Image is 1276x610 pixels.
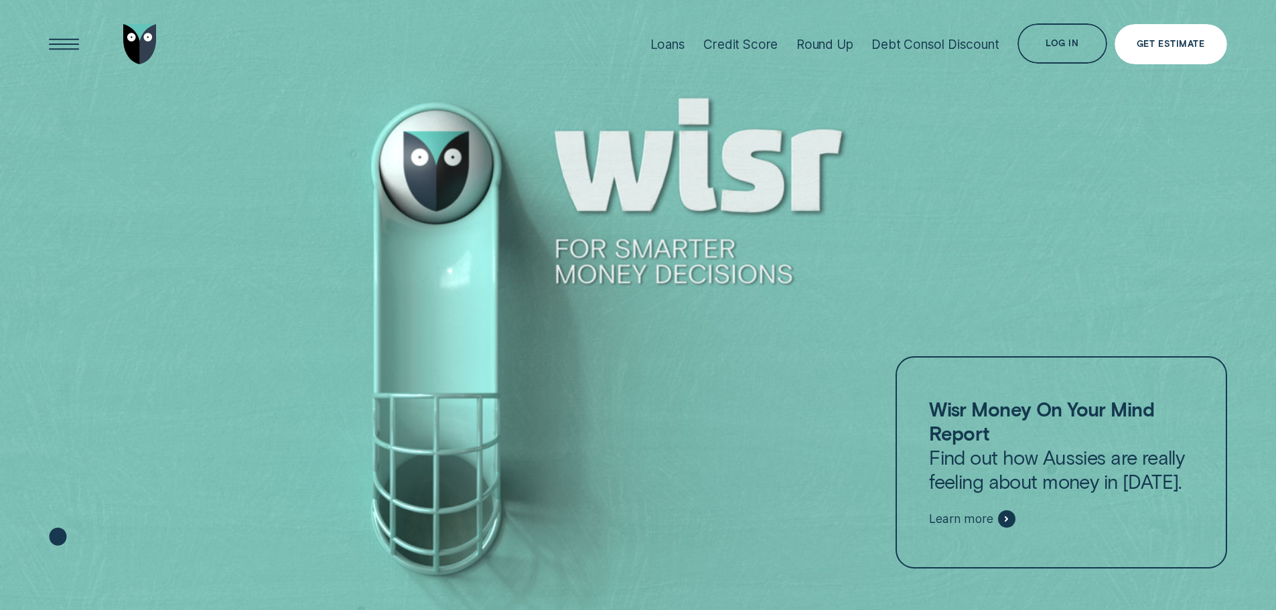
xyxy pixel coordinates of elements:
p: Find out how Aussies are really feeling about money in [DATE]. [929,397,1193,493]
a: Get Estimate [1115,24,1227,64]
div: Debt Consol Discount [871,37,999,52]
span: Learn more [929,512,993,526]
button: Open Menu [44,24,84,64]
div: Credit Score [703,37,778,52]
div: Round Up [796,37,853,52]
div: Loans [650,37,685,52]
a: Wisr Money On Your Mind ReportFind out how Aussies are really feeling about money in [DATE].Learn... [896,356,1226,569]
button: Log in [1017,23,1107,64]
strong: Wisr Money On Your Mind Report [929,397,1154,445]
img: Wisr [123,24,157,64]
div: Get Estimate [1137,40,1204,48]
